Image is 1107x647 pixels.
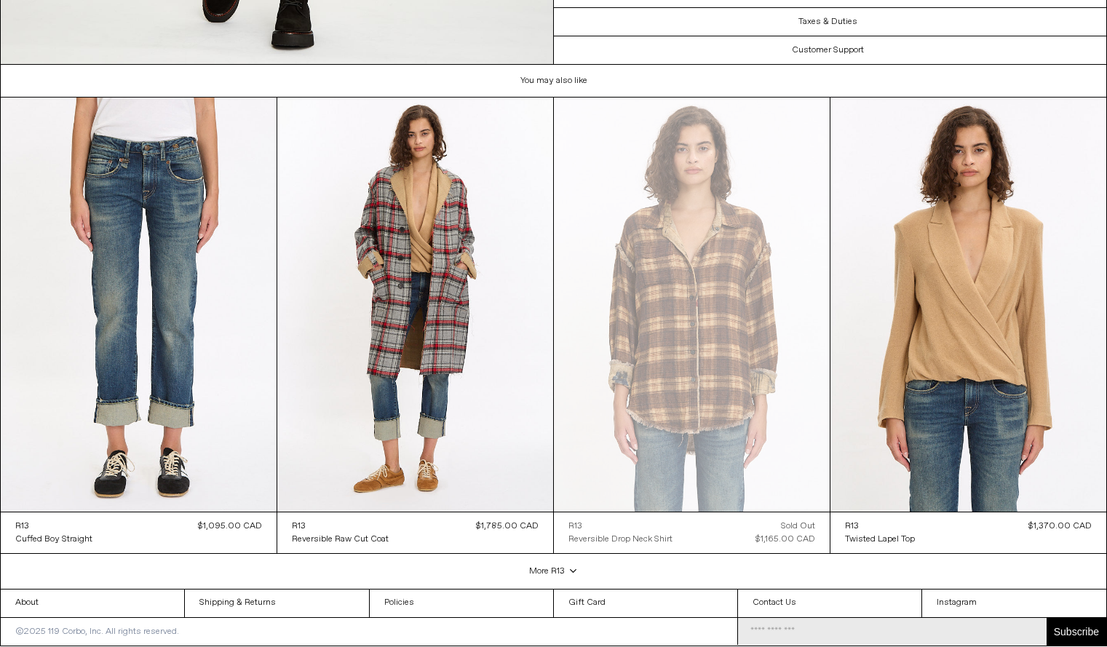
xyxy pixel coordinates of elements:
[792,45,864,55] h3: Customer Support
[1028,520,1092,533] div: $1,370.00 CAD
[554,590,738,617] a: Gift Card
[476,520,539,533] div: $1,785.00 CAD
[830,98,1106,512] img: Twisted Lapel Top
[845,520,859,533] div: R13
[15,520,92,533] a: R13
[798,17,857,27] h3: Taxes & Duties
[554,98,830,512] img: R13 Reversible Drop Neck Shirt in plaid khaki floral
[292,520,306,533] div: R13
[1,65,1107,98] h1: You may also like
[15,533,92,546] a: Cuffed Boy Straight
[1,554,1107,590] div: More R13
[738,618,1047,646] input: Email Address
[1,590,184,617] a: About
[198,520,262,533] div: $1,095.00 CAD
[845,520,915,533] a: R13
[1,98,277,512] img: R13 Cuffed Boy Straight in adelaide stretch selvedge blue
[1,618,194,646] p: ©2025 119 Corbo, Inc. All rights reserved.
[292,533,389,546] a: Reversible Raw Cut Coat
[292,520,389,533] a: R13
[781,520,815,533] div: Sold out
[568,533,672,546] a: Reversible Drop Neck Shirt
[738,590,921,617] a: Contact Us
[568,520,672,533] a: R13
[568,520,582,533] div: R13
[1047,618,1106,646] button: Subscribe
[755,533,815,546] div: $1,165.00 CAD
[845,533,915,546] a: Twisted Lapel Top
[922,590,1106,617] a: Instagram
[277,98,553,512] img: R13 Reversible Raw Cut Coat in red/grey plaid
[185,590,368,617] a: Shipping & Returns
[15,520,29,533] div: R13
[370,590,553,617] a: Policies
